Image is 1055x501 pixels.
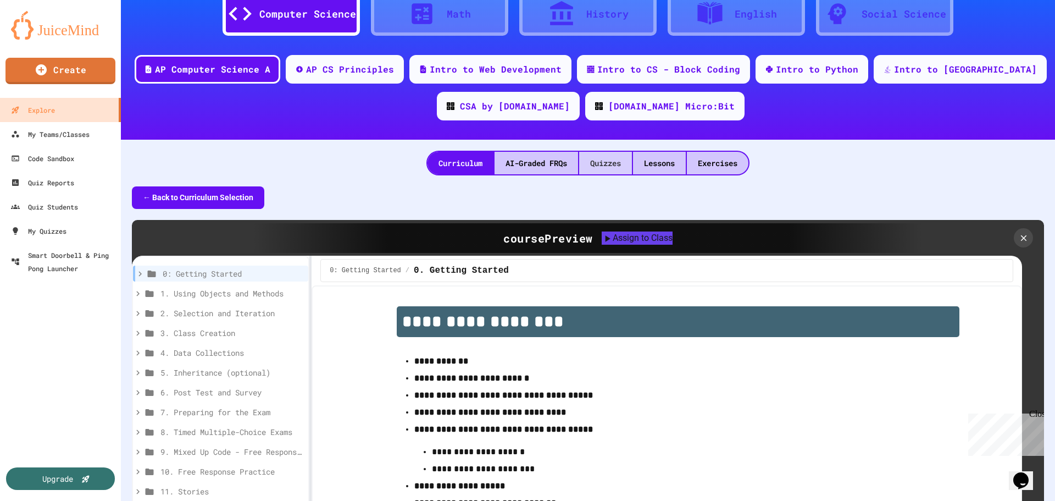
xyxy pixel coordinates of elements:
div: Math [447,7,471,21]
iframe: chat widget [1009,457,1044,490]
div: English [735,7,777,21]
div: Curriculum [427,152,493,174]
div: History [586,7,629,21]
img: logo-orange.svg [11,11,110,40]
button: Assign to Class [602,232,673,245]
div: Quiz Students [11,200,78,213]
div: Smart Doorbell & Ping Pong Launcher [11,249,116,275]
span: 9. Mixed Up Code - Free Response Practice [160,446,304,458]
span: 5. Inheritance (optional) [160,367,304,378]
span: 8. Timed Multiple-Choice Exams [160,426,304,438]
span: 4. Data Collections [160,347,304,359]
span: 2. Selection and Iteration [160,307,304,319]
div: Social Science [862,7,946,21]
div: Intro to Python [776,63,858,76]
img: CODE_logo_RGB.png [447,102,454,110]
div: course Preview [503,230,593,246]
span: 0. Getting Started [414,264,509,277]
div: Chat with us now!Close [4,4,76,70]
div: CSA by [DOMAIN_NAME] [460,100,570,113]
div: [DOMAIN_NAME] Micro:Bit [608,100,735,113]
div: Code Sandbox [11,152,74,165]
div: My Quizzes [11,224,66,238]
span: 0: Getting Started [163,268,304,279]
div: My Teams/Classes [11,128,90,141]
span: 11. Stories [160,486,304,497]
span: / [406,266,409,275]
img: CODE_logo_RGB.png [595,102,603,110]
span: 6. Post Test and Survey [160,387,304,398]
div: AP Computer Science A [155,63,270,76]
div: Intro to Web Development [430,63,562,76]
div: Intro to [GEOGRAPHIC_DATA] [894,63,1037,76]
div: Computer Science [259,7,356,21]
div: Quizzes [579,152,632,174]
div: Exercises [687,152,748,174]
span: 10. Free Response Practice [160,466,304,477]
div: Upgrade [42,473,73,485]
div: AI-Graded FRQs [495,152,578,174]
button: ← Back to Curriculum Selection [132,186,264,209]
iframe: chat widget [964,409,1044,456]
a: Create [5,58,115,84]
span: 1. Using Objects and Methods [160,288,304,299]
span: 0: Getting Started [330,266,401,275]
div: Explore [11,103,55,117]
div: Intro to CS - Block Coding [597,63,740,76]
div: Quiz Reports [11,176,74,189]
div: AP CS Principles [306,63,394,76]
div: Lessons [633,152,686,174]
span: 3. Class Creation [160,327,304,339]
span: 7. Preparing for the Exam [160,406,304,418]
